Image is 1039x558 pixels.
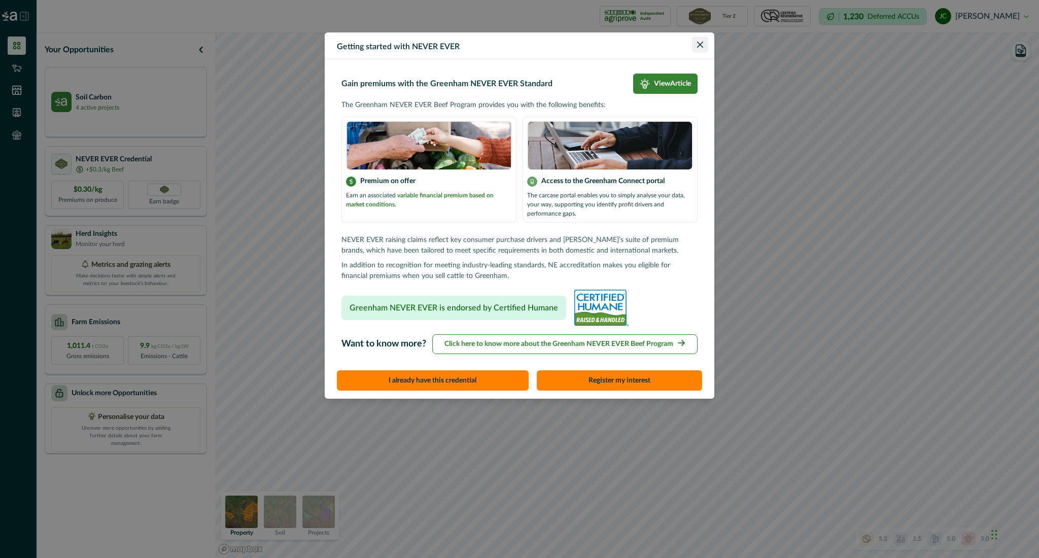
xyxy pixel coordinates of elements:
a: light-bulb-iconViewArticle [633,74,698,94]
div: Drag [991,519,997,550]
p: NEVER EVER raising claims reflect key consumer purchase drivers and [PERSON_NAME]’s suite of prem... [341,235,698,256]
p: The Greenham NEVER EVER Beef Program provides you with the following benefits: [341,100,698,111]
button: Click here to know more about the Greenham NEVER EVER Beef Program [432,334,698,354]
p: In addition to recognition for meeting industry-leading standards, NE accreditation makes you eli... [341,260,698,282]
img: certified_humane_never_ever-293e6c0d.jpg [574,290,629,326]
p: The carcase portal enables you to simply analyse your data, your way, supporting you identify pro... [527,191,693,218]
p: Want to know more? [341,337,426,351]
p: Access to the Greenham Connect portal [541,176,665,187]
p: Gain premiums with the Greenham NEVER EVER Standard [341,78,552,90]
p: View Article [654,80,691,88]
header: Getting started with NEVER EVER [325,32,714,59]
img: certification logo [346,121,512,170]
iframe: Chat Widget [988,509,1039,558]
img: certification logo [527,121,693,170]
button: Close [692,37,708,53]
button: Register my interest [537,370,703,391]
p: Earn an associated [346,191,512,209]
p: Click here to know more about the Greenham NEVER EVER Beef Program [444,339,673,350]
img: light-bulb-icon [640,79,650,89]
p: Greenham NEVER EVER is endorsed by Certified Humane [350,302,558,314]
button: I already have this credential [337,370,529,391]
p: Premium on offer [360,176,415,187]
span: variable financial premium based on market conditions. [346,192,494,207]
